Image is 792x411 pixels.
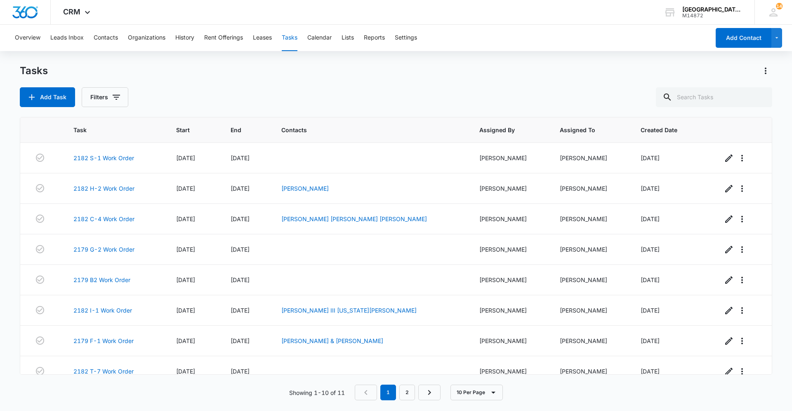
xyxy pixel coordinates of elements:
[479,215,540,223] div: [PERSON_NAME]
[281,337,383,344] a: [PERSON_NAME] & [PERSON_NAME]
[355,385,441,400] nav: Pagination
[176,126,199,134] span: Start
[176,154,195,161] span: [DATE]
[281,307,417,314] a: [PERSON_NAME] III [US_STATE][PERSON_NAME]
[73,154,134,162] a: 2182 S-1 Work Order
[50,25,84,51] button: Leads Inbox
[20,65,48,77] h1: Tasks
[176,215,195,222] span: [DATE]
[641,246,660,253] span: [DATE]
[641,154,660,161] span: [DATE]
[560,215,620,223] div: [PERSON_NAME]
[231,276,250,283] span: [DATE]
[73,306,132,315] a: 2182 I-1 Work Order
[380,385,396,400] em: 1
[479,154,540,162] div: [PERSON_NAME]
[560,367,620,376] div: [PERSON_NAME]
[73,367,134,376] a: 2182 T-7 Work Order
[15,25,40,51] button: Overview
[479,245,540,254] div: [PERSON_NAME]
[176,246,195,253] span: [DATE]
[175,25,194,51] button: History
[682,13,742,19] div: account id
[682,6,742,13] div: account name
[176,337,195,344] span: [DATE]
[776,3,783,9] span: 14
[73,184,134,193] a: 2182 H-2 Work Order
[479,367,540,376] div: [PERSON_NAME]
[73,245,134,254] a: 2179 G-2 Work Order
[281,126,448,134] span: Contacts
[231,246,250,253] span: [DATE]
[176,307,195,314] span: [DATE]
[450,385,503,400] button: 10 Per Page
[281,215,427,222] a: [PERSON_NAME] [PERSON_NAME] [PERSON_NAME]
[176,368,195,375] span: [DATE]
[479,336,540,345] div: [PERSON_NAME]
[128,25,165,51] button: Organizations
[479,126,528,134] span: Assigned By
[641,337,660,344] span: [DATE]
[282,25,297,51] button: Tasks
[73,126,144,134] span: Task
[641,185,660,192] span: [DATE]
[281,185,329,192] a: [PERSON_NAME]
[231,154,250,161] span: [DATE]
[560,154,620,162] div: [PERSON_NAME]
[560,126,608,134] span: Assigned To
[395,25,417,51] button: Settings
[73,336,134,345] a: 2179 F-1 Work Order
[759,64,772,77] button: Actions
[63,7,80,16] span: CRM
[176,276,195,283] span: [DATE]
[231,126,250,134] span: End
[231,368,250,375] span: [DATE]
[342,25,354,51] button: Lists
[231,307,250,314] span: [DATE]
[204,25,243,51] button: Rent Offerings
[641,126,691,134] span: Created Date
[20,87,75,107] button: Add Task
[560,184,620,193] div: [PERSON_NAME]
[479,306,540,315] div: [PERSON_NAME]
[560,276,620,284] div: [PERSON_NAME]
[479,276,540,284] div: [PERSON_NAME]
[307,25,332,51] button: Calendar
[176,185,195,192] span: [DATE]
[82,87,128,107] button: Filters
[289,388,345,397] p: Showing 1-10 of 11
[231,185,250,192] span: [DATE]
[560,245,620,254] div: [PERSON_NAME]
[418,385,441,400] a: Next Page
[641,215,660,222] span: [DATE]
[776,3,783,9] div: notifications count
[364,25,385,51] button: Reports
[253,25,272,51] button: Leases
[479,184,540,193] div: [PERSON_NAME]
[94,25,118,51] button: Contacts
[231,337,250,344] span: [DATE]
[716,28,771,48] button: Add Contact
[641,276,660,283] span: [DATE]
[231,215,250,222] span: [DATE]
[399,385,415,400] a: Page 2
[641,368,660,375] span: [DATE]
[641,307,660,314] span: [DATE]
[73,215,134,223] a: 2182 C-4 Work Order
[73,276,130,284] a: 2179 B2 Work Order
[656,87,772,107] input: Search Tasks
[560,336,620,345] div: [PERSON_NAME]
[560,306,620,315] div: [PERSON_NAME]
